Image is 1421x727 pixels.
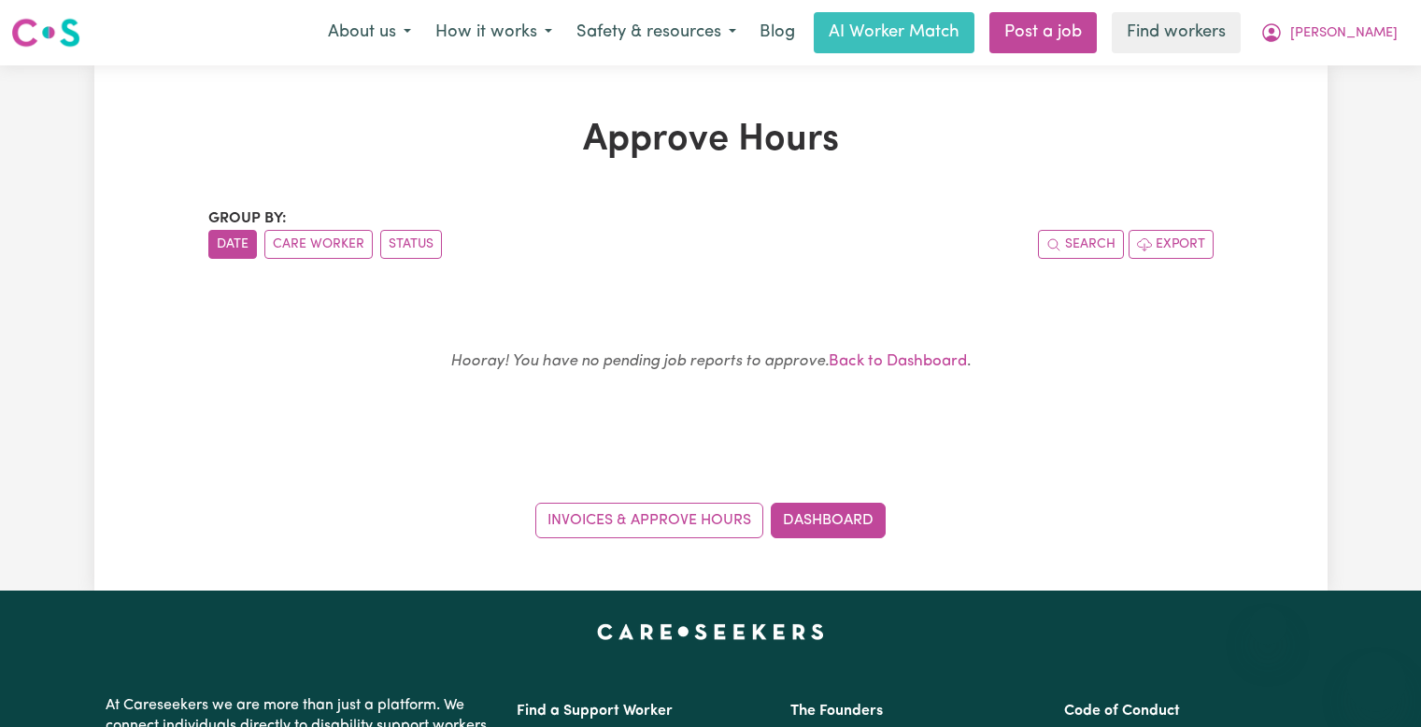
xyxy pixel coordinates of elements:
h1: Approve Hours [208,118,1214,163]
button: About us [316,13,423,52]
button: How it works [423,13,564,52]
a: Back to Dashboard [829,353,967,369]
a: The Founders [790,704,883,719]
a: Careseekers home page [597,624,824,639]
a: Post a job [989,12,1097,53]
a: Find workers [1112,12,1241,53]
small: . [450,353,971,369]
em: Hooray! You have no pending job reports to approve. [450,353,829,369]
button: Search [1038,230,1124,259]
iframe: Button to launch messaging window [1346,652,1406,712]
img: Careseekers logo [11,16,80,50]
button: My Account [1248,13,1410,52]
button: sort invoices by date [208,230,257,259]
button: sort invoices by paid status [380,230,442,259]
a: Blog [748,12,806,53]
button: Safety & resources [564,13,748,52]
a: Code of Conduct [1064,704,1180,719]
span: Group by: [208,211,287,226]
button: sort invoices by care worker [264,230,373,259]
a: Careseekers logo [11,11,80,54]
button: Export [1129,230,1214,259]
a: Find a Support Worker [517,704,673,719]
span: [PERSON_NAME] [1290,23,1398,44]
a: AI Worker Match [814,12,974,53]
a: Dashboard [771,503,886,538]
a: Invoices & Approve Hours [535,503,763,538]
iframe: Close message [1249,607,1286,645]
